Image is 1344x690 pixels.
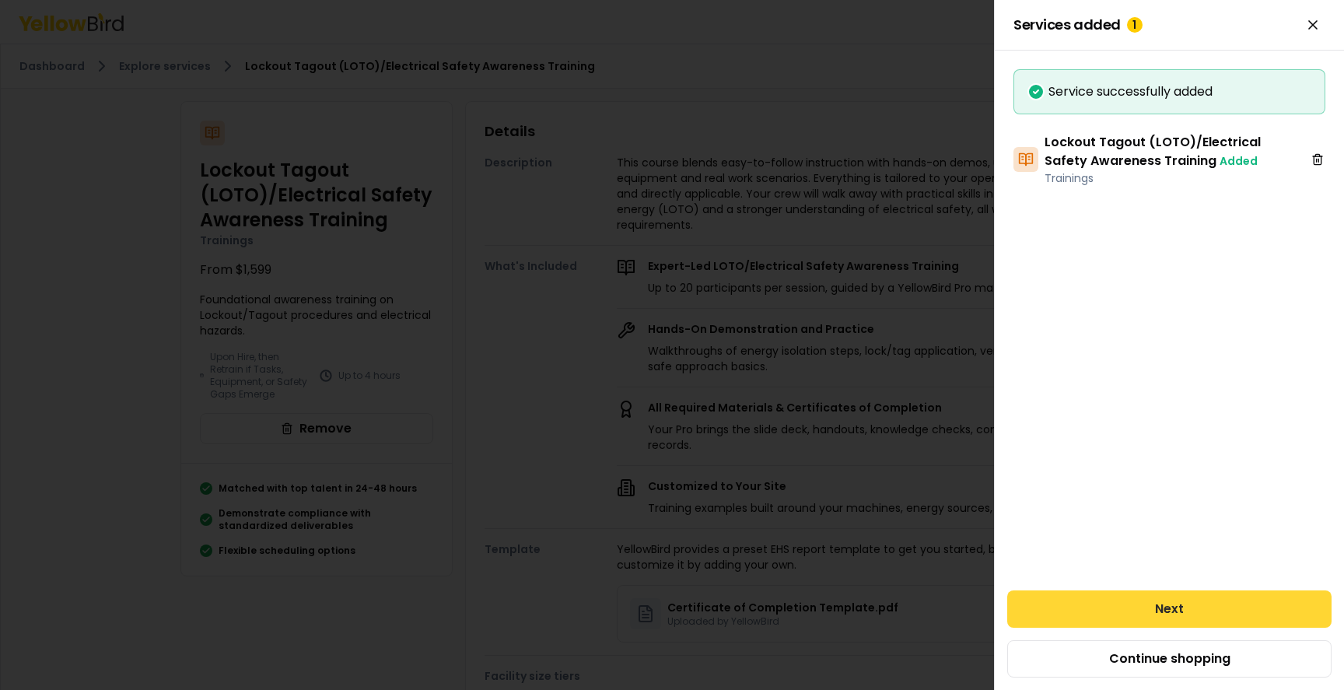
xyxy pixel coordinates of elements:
[1027,82,1312,101] div: Service successfully added
[1300,12,1325,37] button: Close
[1127,17,1143,33] div: 1
[1007,640,1332,678] button: Continue shopping
[1220,153,1258,169] span: Added
[1045,170,1304,186] p: Trainings
[1045,133,1304,170] h3: Lockout Tagout (LOTO)/Electrical Safety Awareness Training
[1007,590,1332,628] button: Next
[1013,17,1143,33] span: Services added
